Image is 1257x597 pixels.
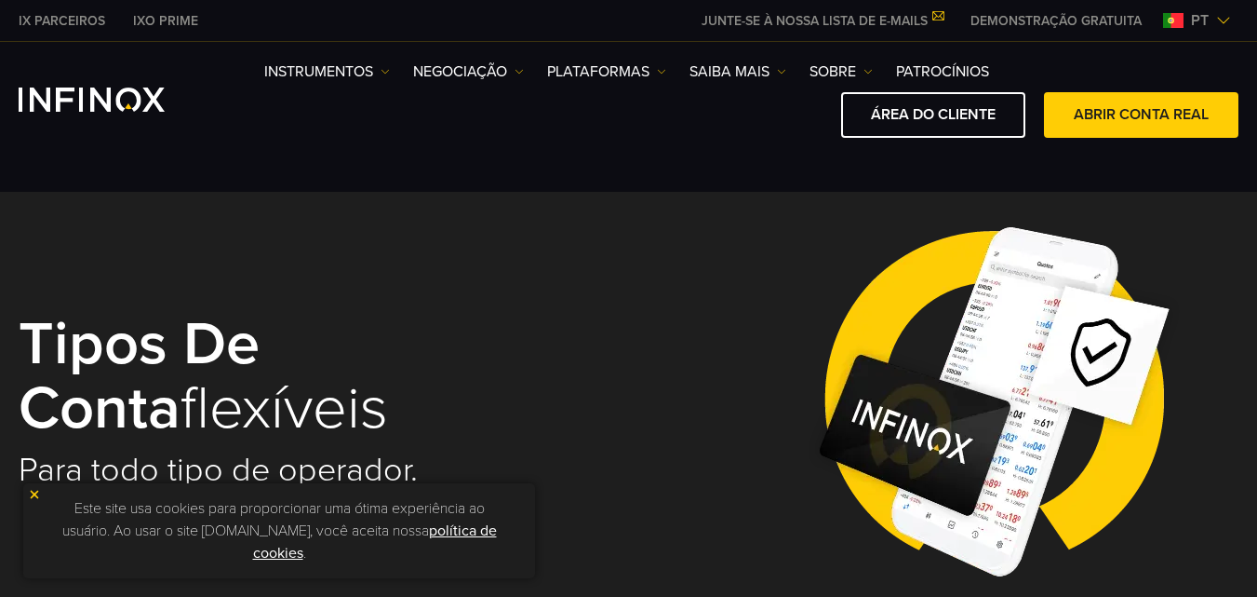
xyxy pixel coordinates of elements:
h1: flexíveis [19,313,604,441]
a: NEGOCIAÇÃO [413,61,524,83]
h2: Para todo tipo de operador. [19,450,604,491]
a: Patrocínios [896,61,989,83]
a: PLATAFORMAS [547,61,666,83]
a: ÁREA DO CLIENTE [841,92,1025,138]
a: Instrumentos [264,61,390,83]
p: Este site usa cookies para proporcionar uma ótima experiência ao usuário. Ao usar o site [DOMAIN_... [33,493,526,569]
a: JUNTE-SE À NOSSA LISTA DE E-MAILS [688,13,956,29]
a: Saiba mais [689,61,786,83]
a: SOBRE [809,61,873,83]
a: INFINOX MENU [956,11,1156,31]
a: ABRIR CONTA REAL [1044,92,1238,138]
a: INFINOX [119,11,212,31]
img: yellow close icon [28,488,41,501]
a: INFINOX [5,11,119,31]
a: INFINOX Logo [19,88,208,112]
strong: Tipos de conta [19,307,260,444]
span: pt [1183,9,1216,32]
